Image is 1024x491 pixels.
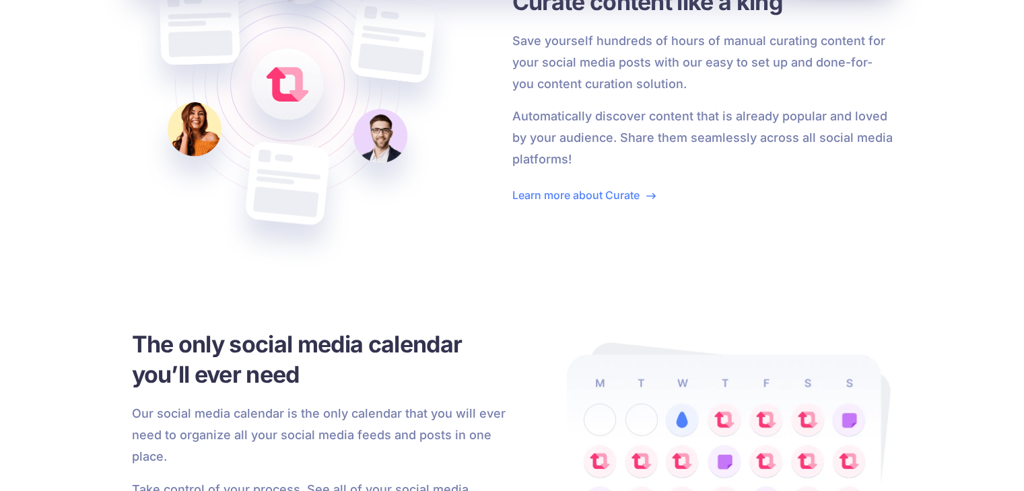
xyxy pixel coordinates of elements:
[512,106,893,170] p: Automatically discover content that is already popular and loved by your audience. Share them sea...
[132,329,512,389] h3: The only social media calendar you’ll ever need
[512,30,893,95] p: Save yourself hundreds of hours of manual curating content for your social media posts with our e...
[512,188,656,202] a: Learn more about Curate
[132,403,512,467] p: Our social media calendar is the only calendar that you will ever need to organize all your socia...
